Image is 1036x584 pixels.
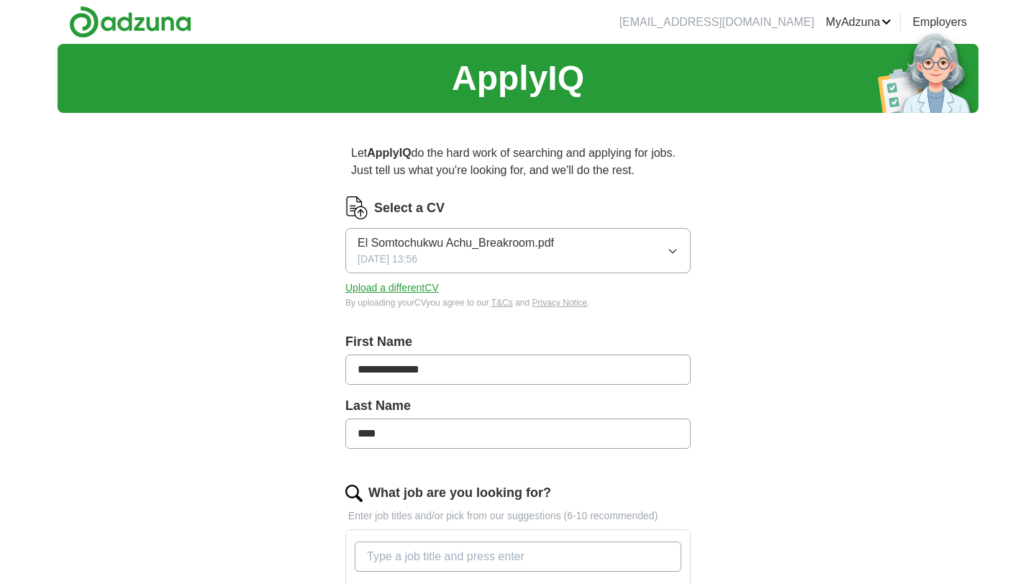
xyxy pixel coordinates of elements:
[345,485,363,502] img: search.png
[345,396,691,416] label: Last Name
[374,199,445,218] label: Select a CV
[345,228,691,273] button: El Somtochukwu Achu_Breakroom.pdf[DATE] 13:56
[345,196,368,219] img: CV Icon
[358,252,417,267] span: [DATE] 13:56
[69,6,191,38] img: Adzuna logo
[452,53,584,104] h1: ApplyIQ
[345,332,691,352] label: First Name
[491,298,513,308] a: T&Cs
[355,542,681,572] input: Type a job title and press enter
[619,14,814,31] li: [EMAIL_ADDRESS][DOMAIN_NAME]
[367,147,411,159] strong: ApplyIQ
[345,139,691,185] p: Let do the hard work of searching and applying for jobs. Just tell us what you're looking for, an...
[345,280,439,296] button: Upload a differentCV
[826,14,892,31] a: MyAdzuna
[532,298,588,308] a: Privacy Notice
[368,483,551,503] label: What job are you looking for?
[358,234,554,252] span: El Somtochukwu Achu_Breakroom.pdf
[912,14,967,31] a: Employers
[345,508,691,524] p: Enter job titles and/or pick from our suggestions (6-10 recommended)
[345,296,691,309] div: By uploading your CV you agree to our and .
